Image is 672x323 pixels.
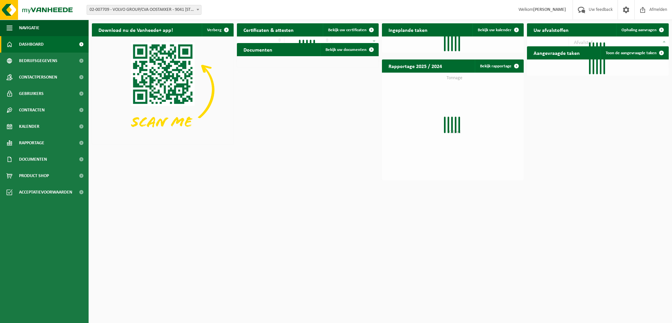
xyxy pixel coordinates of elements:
span: Contracten [19,102,45,118]
span: Bekijk uw kalender [478,28,512,32]
a: Bekijk rapportage [475,59,523,73]
h2: Uw afvalstoffen [527,23,575,36]
span: Kalender [19,118,39,135]
a: Ophaling aanvragen [616,23,668,36]
span: Bekijk uw documenten [325,48,367,52]
span: Dashboard [19,36,44,53]
span: Bedrijfsgegevens [19,53,57,69]
span: Acceptatievoorwaarden [19,184,72,200]
a: Toon de aangevraagde taken [600,46,668,59]
span: Rapportage [19,135,44,151]
h2: Documenten [237,43,279,56]
h2: Rapportage 2025 / 2024 [382,59,449,72]
strong: [PERSON_NAME] [533,7,566,12]
span: Documenten [19,151,47,168]
span: 02-007709 - VOLVO GROUP/CVA OOSTAKKER - 9041 OOSTAKKER, SMALLEHEERWEG 31 [87,5,201,15]
span: Verberg [207,28,221,32]
a: Bekijk uw kalender [472,23,523,36]
span: 02-007709 - VOLVO GROUP/CVA OOSTAKKER - 9041 OOSTAKKER, SMALLEHEERWEG 31 [87,5,201,14]
h2: Certificaten & attesten [237,23,300,36]
h2: Ingeplande taken [382,23,434,36]
span: Contactpersonen [19,69,57,85]
span: Ophaling aanvragen [621,28,657,32]
h2: Aangevraagde taken [527,46,586,59]
a: Bekijk uw documenten [320,43,378,56]
span: Navigatie [19,20,39,36]
button: Verberg [202,23,233,36]
span: Product Shop [19,168,49,184]
span: Bekijk uw certificaten [328,28,367,32]
span: Gebruikers [19,85,44,102]
img: Download de VHEPlus App [92,36,234,143]
h2: Download nu de Vanheede+ app! [92,23,179,36]
a: Bekijk uw certificaten [323,23,378,36]
span: Toon de aangevraagde taken [606,51,657,55]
